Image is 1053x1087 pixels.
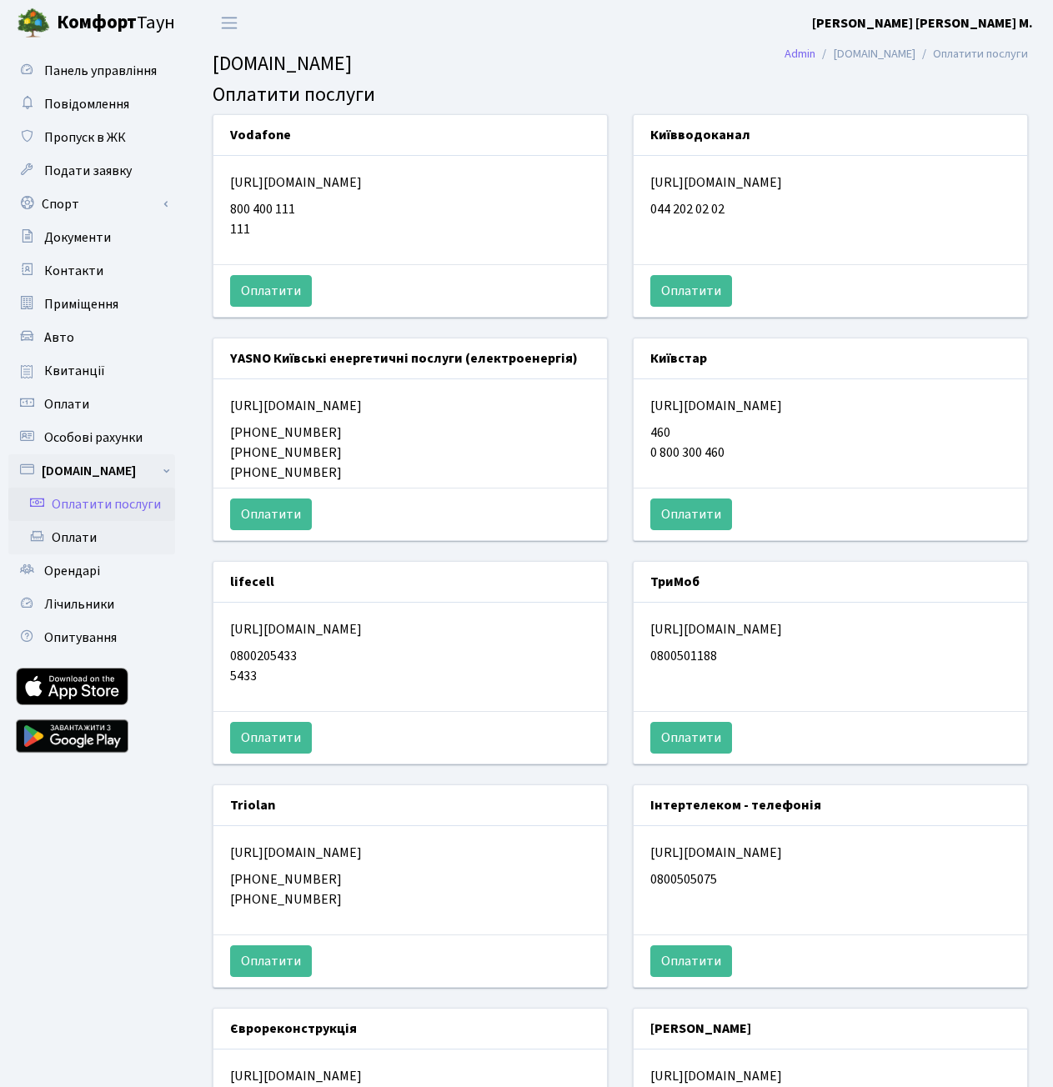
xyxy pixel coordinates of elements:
button: Оплатити [230,945,312,977]
div: [URL][DOMAIN_NAME] [650,843,1010,863]
div: [URL][DOMAIN_NAME] [230,843,590,863]
div: [URL][DOMAIN_NAME] [230,1066,590,1086]
span: Опитування [44,629,117,647]
span: Авто [44,328,74,347]
a: Спорт [8,188,175,221]
a: Подати заявку [8,154,175,188]
a: Admin [785,45,815,63]
a: Оплати [8,388,175,421]
a: Документи [8,221,175,254]
button: Оплатити [230,722,312,754]
span: Таун [57,9,175,38]
span: Квитанції [44,362,105,380]
span: Особові рахунки [44,428,143,447]
div: [URL][DOMAIN_NAME] [650,1066,1010,1086]
div: YASNO Київські енергетичні послуги (електроенергія) [213,338,607,379]
button: Оплатити [650,498,732,530]
a: Лічильники [8,588,175,621]
div: ТриМоб [634,562,1027,603]
img: logo.png [17,7,50,40]
span: Приміщення [44,295,118,313]
div: [URL][DOMAIN_NAME] [650,396,1010,416]
div: Київводоканал [634,115,1027,156]
div: [PHONE_NUMBER] [230,423,590,443]
div: 0 800 300 460 [650,443,1010,463]
div: [PERSON_NAME] [634,1009,1027,1049]
button: Оплатити [230,498,312,530]
b: [PERSON_NAME] [PERSON_NAME] М. [812,14,1033,33]
a: Квитанції [8,354,175,388]
a: Панель управління [8,54,175,88]
div: 111 [230,219,590,239]
div: Єврореконструкція [213,1009,607,1049]
a: [PERSON_NAME] [PERSON_NAME] М. [812,13,1033,33]
span: Оплати [44,395,89,413]
a: Контакти [8,254,175,288]
div: 460 [650,423,1010,443]
span: Контакти [44,262,103,280]
nav: breadcrumb [760,37,1053,72]
div: Vodafone [213,115,607,156]
div: 800 400 111 [230,199,590,219]
span: Повідомлення [44,95,129,113]
div: [PHONE_NUMBER] [230,869,590,889]
span: Орендарі [44,562,100,580]
div: 044 202 02 02 [650,199,1010,219]
span: Документи [44,228,111,247]
a: [DOMAIN_NAME] [8,454,175,488]
div: [URL][DOMAIN_NAME] [230,396,590,416]
h4: Оплатити послуги [213,83,1028,108]
div: 0800501188 [650,646,1010,666]
a: Оплати [8,521,175,554]
li: Оплатити послуги [915,45,1028,63]
div: 0800505075 [650,869,1010,889]
button: Оплатити [230,275,312,307]
div: 5433 [230,666,590,686]
a: Авто [8,321,175,354]
a: Пропуск в ЖК [8,121,175,154]
div: Інтертелеком - телефонія [634,785,1027,826]
div: Triolan [213,785,607,826]
span: Лічильники [44,595,114,614]
a: Повідомлення [8,88,175,121]
div: [URL][DOMAIN_NAME] [230,619,590,639]
div: [PHONE_NUMBER] [230,443,590,463]
span: Панель управління [44,62,157,80]
div: [PHONE_NUMBER] [230,463,590,483]
div: [URL][DOMAIN_NAME] [650,619,1010,639]
a: Орендарі [8,554,175,588]
div: lifecell [213,562,607,603]
span: Пропуск в ЖК [44,128,126,147]
div: Київстар [634,338,1027,379]
button: Оплатити [650,275,732,307]
div: [URL][DOMAIN_NAME] [230,173,590,193]
div: [PHONE_NUMBER] [230,889,590,909]
span: Подати заявку [44,162,132,180]
b: Комфорт [57,9,137,36]
a: Приміщення [8,288,175,321]
span: [DOMAIN_NAME] [213,49,352,78]
a: Опитування [8,621,175,654]
button: Оплатити [650,722,732,754]
li: [DOMAIN_NAME] [815,45,915,63]
a: Особові рахунки [8,421,175,454]
div: 0800205433 [230,646,590,666]
a: Оплатити послуги [8,488,175,521]
button: Оплатити [650,945,732,977]
button: Переключити навігацію [208,9,250,37]
div: [URL][DOMAIN_NAME] [650,173,1010,193]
